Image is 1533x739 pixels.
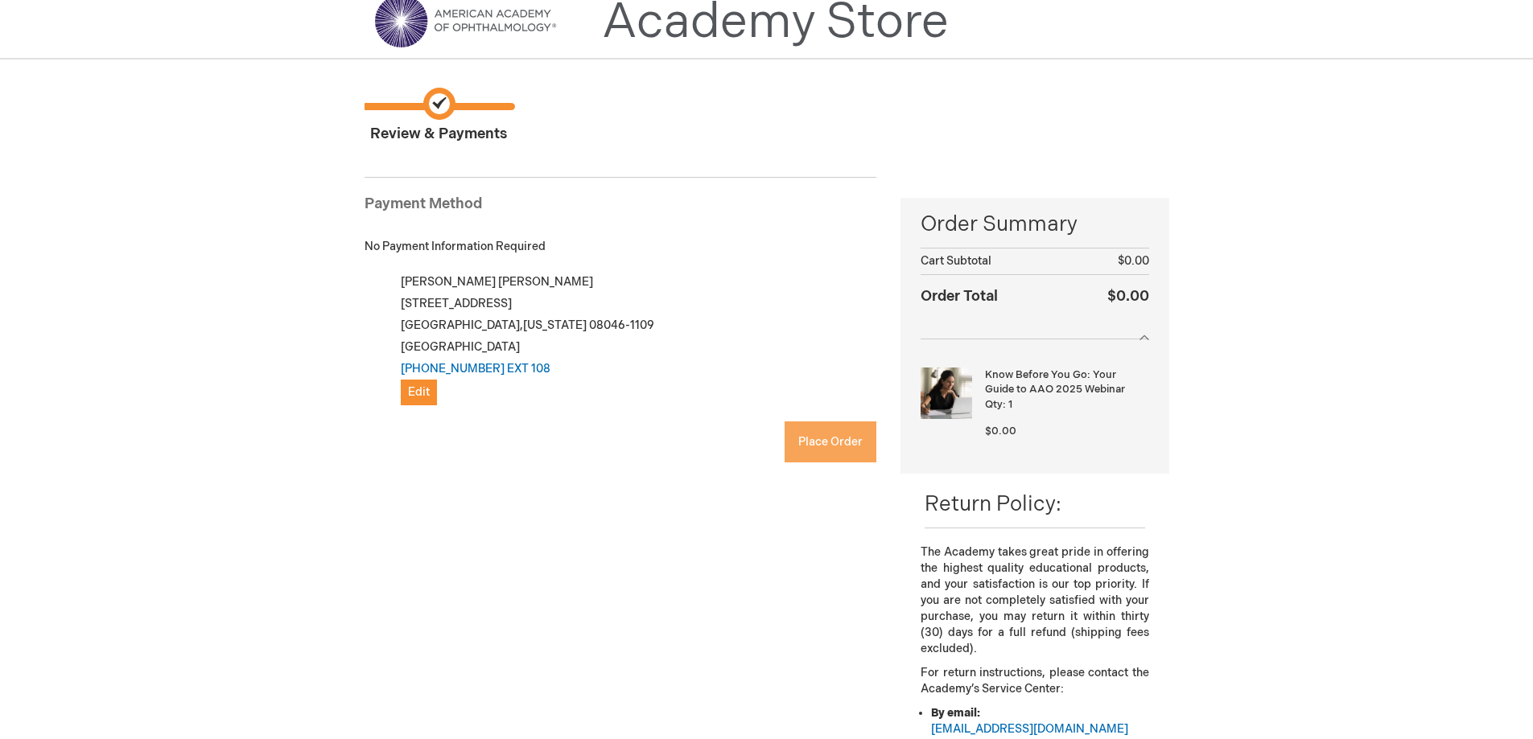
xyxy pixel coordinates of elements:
span: Place Order [798,435,863,449]
a: [EMAIL_ADDRESS][DOMAIN_NAME] [931,722,1128,736]
span: Qty [985,398,1003,411]
a: [PHONE_NUMBER] EXT 108 [401,362,550,376]
span: Review & Payments [365,88,513,145]
button: Edit [401,380,437,405]
iframe: reCAPTCHA [365,440,609,503]
button: Place Order [785,421,876,462]
span: $0.00 [1107,288,1149,305]
p: For return instructions, please contact the Academy’s Service Center: [921,665,1148,697]
strong: Know Before You Go: Your Guide to AAO 2025 Webinar [985,367,1144,397]
span: $0.00 [1118,254,1149,268]
span: Edit [408,385,430,399]
strong: Order Total [921,284,998,307]
span: 1 [1008,398,1012,411]
div: [PERSON_NAME] [PERSON_NAME] [STREET_ADDRESS] [GEOGRAPHIC_DATA] , 08046-1109 [GEOGRAPHIC_DATA] [382,271,877,405]
span: $0.00 [985,425,1016,437]
span: Order Summary [921,210,1148,248]
p: The Academy takes great pride in offering the highest quality educational products, and your sati... [921,544,1148,657]
img: Know Before You Go: Your Guide to AAO 2025 Webinar [921,367,972,419]
span: Return Policy: [925,492,1061,517]
span: No Payment Information Required [365,240,546,253]
strong: By email: [931,706,980,720]
span: [US_STATE] [523,318,587,332]
div: Payment Method [365,194,877,223]
th: Cart Subtotal [921,248,1073,275]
